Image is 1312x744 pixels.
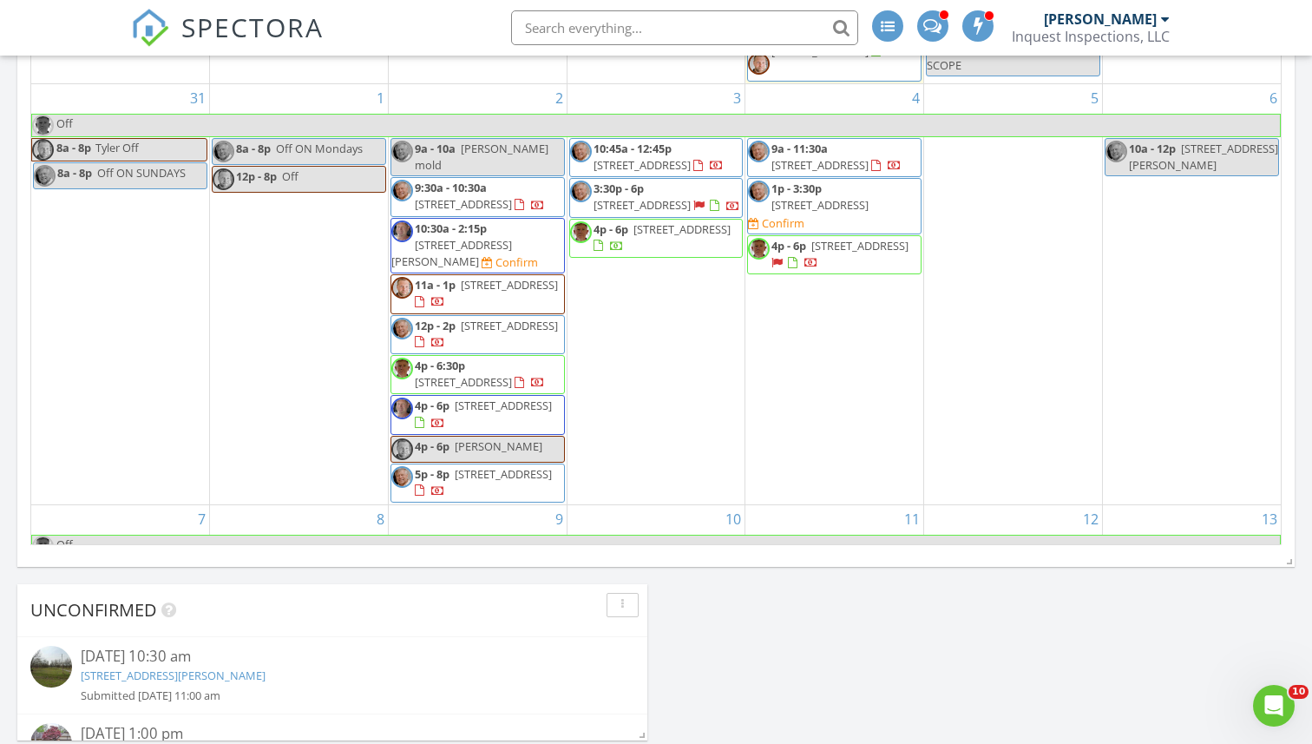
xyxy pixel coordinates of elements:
[924,504,1103,599] td: Go to September 12, 2025
[1129,141,1278,173] span: [STREET_ADDRESS][PERSON_NAME]
[32,115,54,136] img: screen_shot_20200622_at_11.16.01_pm.png
[181,9,324,45] span: SPECTORA
[391,358,413,379] img: screen_shot_20200622_at_11.16.01_pm.png
[81,668,266,683] a: [STREET_ADDRESS][PERSON_NAME]
[461,318,558,333] span: [STREET_ADDRESS]
[1266,84,1281,112] a: Go to September 6, 2025
[131,23,324,60] a: SPECTORA
[391,398,413,419] img: img3761.png
[569,178,744,217] a: 3:30p - 6p [STREET_ADDRESS]
[762,216,804,230] div: Confirm
[30,646,634,704] a: [DATE] 10:30 am [STREET_ADDRESS][PERSON_NAME] Submitted [DATE] 11:00 am
[415,466,449,482] span: 5p - 8p
[594,181,644,196] span: 3:30p - 6p
[31,83,210,504] td: Go to August 31, 2025
[1129,141,1176,156] span: 10a - 12p
[594,141,724,173] a: 10:45a - 12:45p [STREET_ADDRESS]
[390,464,565,503] a: 5p - 8p [STREET_ADDRESS]
[415,398,552,430] a: 4p - 6p [STREET_ADDRESS]
[415,358,465,373] span: 4p - 6:30p
[570,141,592,162] img: img_0855.jpg
[373,84,388,112] a: Go to September 1, 2025
[415,318,456,333] span: 12p - 2p
[722,505,745,533] a: Go to September 10, 2025
[594,181,740,213] a: 3:30p - 6p [STREET_ADDRESS]
[415,180,487,195] span: 9:30a - 10:30a
[1258,505,1281,533] a: Go to September 13, 2025
[81,688,584,704] div: Submitted [DATE] 11:00 am
[748,181,770,202] img: img_0855.jpg
[1044,10,1157,28] div: [PERSON_NAME]
[276,141,363,156] span: Off ON Mondays
[748,215,804,232] a: Confirm
[391,277,413,299] img: screenshot_20250226_at_7.28.02pm.png
[748,53,770,75] img: screenshot_20250226_at_7.28.02pm.png
[570,181,592,202] img: img_0855.jpg
[415,466,552,498] a: 5p - 8p [STREET_ADDRESS]
[415,277,456,293] span: 11a - 1p
[771,141,902,173] a: 9a - 11:30a [STREET_ADDRESS]
[131,9,169,47] img: The Best Home Inspection Software - Spectora
[56,139,92,161] span: 8a - 8p
[771,238,909,270] a: 4p - 6p [STREET_ADDRESS]
[594,221,731,253] a: 4p - 6p [STREET_ADDRESS]
[415,318,558,350] a: 12p - 2p [STREET_ADDRESS]
[747,235,922,274] a: 4p - 6p [STREET_ADDRESS]
[30,598,157,622] span: Unconfirmed
[56,115,73,131] span: Off
[1102,504,1281,599] td: Go to September 13, 2025
[552,505,567,533] a: Go to September 9, 2025
[391,237,512,269] span: [STREET_ADDRESS][PERSON_NAME]
[771,27,902,59] a: 5:30p - 7:30p [STREET_ADDRESS]
[924,83,1103,504] td: Go to September 5, 2025
[415,358,545,390] a: 4p - 6:30p [STREET_ADDRESS]
[391,221,512,269] a: 10:30a - 2:15p [STREET_ADDRESS][PERSON_NAME]
[748,141,770,162] img: img_0855.jpg
[569,219,744,258] a: 4p - 6p [STREET_ADDRESS]
[495,255,538,269] div: Confirm
[771,141,828,156] span: 9a - 11:30a
[97,165,186,181] span: Off ON SUNDAYS
[594,221,628,237] span: 4p - 6p
[811,238,909,253] span: [STREET_ADDRESS]
[415,141,548,173] span: [PERSON_NAME] mold
[388,504,567,599] td: Go to September 9, 2025
[415,196,512,212] span: [STREET_ADDRESS]
[415,221,487,236] span: 10:30a - 2:15p
[747,178,922,234] a: 1p - 3:30p [STREET_ADDRESS] Confirm
[391,141,413,162] img: img_0855.jpg
[81,646,584,668] div: [DATE] 10:30 am
[748,238,770,260] img: screen_shot_20200622_at_11.16.01_pm.png
[57,165,92,181] span: 8a - 8p
[236,141,271,156] span: 8a - 8p
[1105,141,1127,162] img: img_0855.jpg
[391,438,413,460] img: screenshot_20250226_at_7.28.02pm.png
[745,504,924,599] td: Go to September 11, 2025
[34,165,56,187] img: img_0855.jpg
[771,43,869,59] span: [STREET_ADDRESS]
[32,139,54,161] img: screenshot_20250226_at_7.28.02pm.png
[213,141,234,162] img: img_0855.jpg
[415,374,512,390] span: [STREET_ADDRESS]
[771,181,822,196] span: 1p - 3:30p
[187,84,209,112] a: Go to August 31, 2025
[567,83,745,504] td: Go to September 3, 2025
[31,504,210,599] td: Go to September 7, 2025
[552,84,567,112] a: Go to September 2, 2025
[95,140,139,155] span: Tyler Off
[927,41,1076,73] span: [PERSON_NAME] SEWER SCOPE
[236,168,277,184] span: 12p - 8p
[194,505,209,533] a: Go to September 7, 2025
[1289,685,1309,699] span: 10
[390,274,565,313] a: 11a - 1p [STREET_ADDRESS]
[594,141,672,156] span: 10:45a - 12:45p
[391,221,413,242] img: img3761.png
[771,181,869,213] a: 1p - 3:30p [STREET_ADDRESS]
[570,221,592,243] img: screen_shot_20200622_at_11.16.01_pm.png
[745,83,924,504] td: Go to September 4, 2025
[415,277,558,309] a: 11a - 1p [STREET_ADDRESS]
[511,10,858,45] input: Search everything...
[771,238,806,253] span: 4p - 6p
[32,536,54,557] img: screen_shot_20200622_at_11.16.01_pm.png
[213,168,234,190] img: screenshot_20250226_at_7.28.02pm.png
